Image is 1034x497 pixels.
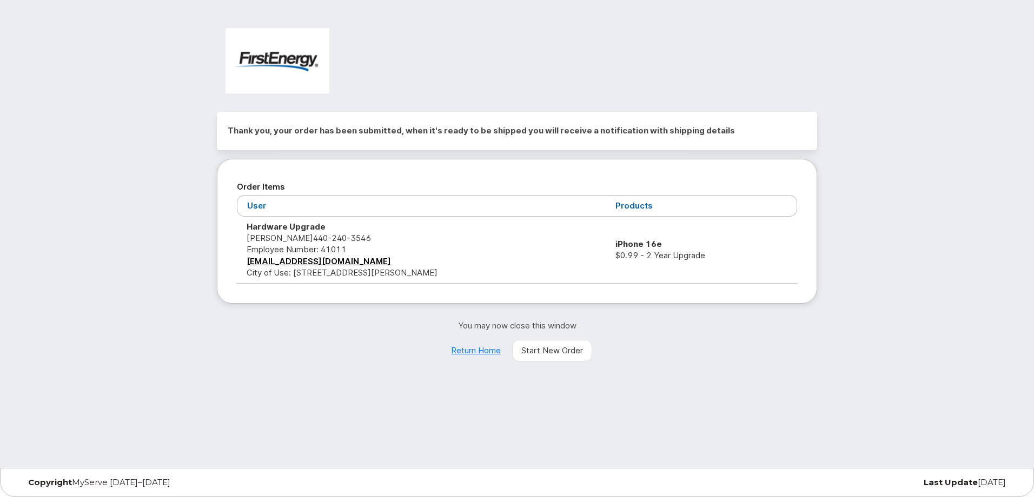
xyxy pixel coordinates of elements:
[313,233,371,243] span: 440
[237,217,606,284] td: [PERSON_NAME] City of Use: [STREET_ADDRESS][PERSON_NAME]
[237,179,797,195] h2: Order Items
[247,244,347,254] span: Employee Number: 41011
[347,233,371,243] span: 3546
[247,221,326,232] strong: Hardware Upgrade
[924,477,978,487] strong: Last Update
[328,233,347,243] span: 240
[237,195,606,216] th: User
[228,123,806,139] h2: Thank you, your order has been submitted, when it's ready to be shipped you will receive a notifi...
[217,320,817,331] p: You may now close this window
[28,477,72,487] strong: Copyright
[987,450,1026,489] iframe: Messenger Launcher
[682,478,1014,487] div: [DATE]
[442,340,510,361] a: Return Home
[247,256,391,266] a: [EMAIL_ADDRESS][DOMAIN_NAME]
[615,239,662,249] strong: iPhone 16e
[20,478,352,487] div: MyServe [DATE]–[DATE]
[606,195,797,216] th: Products
[226,28,329,93] img: FirstEnergy Corp
[606,217,797,284] td: $0.99 - 2 Year Upgrade
[512,340,592,361] a: Start New Order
